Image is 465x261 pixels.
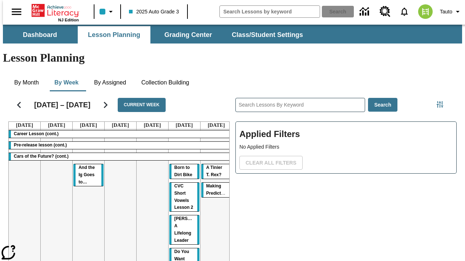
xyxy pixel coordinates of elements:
a: September 8, 2025 [15,122,35,129]
button: Open side menu [6,1,27,22]
h2: [DATE] – [DATE] [34,100,90,109]
button: Class/Student Settings [226,26,309,43]
button: Lesson Planning [78,26,150,43]
button: By Month [8,74,45,91]
span: Dianne Feinstein: A Lifelong Leader [174,216,213,243]
button: Collection Building [136,74,195,91]
button: Next [96,96,115,114]
div: Applied Filters [235,121,457,174]
span: Tauto [440,8,452,16]
input: search field [220,6,320,17]
span: A Tinier T. Rex? [206,165,222,177]
button: Filters Side menu [433,97,447,112]
div: Career Lesson (cont.) [9,130,232,138]
span: Making Predictions [206,183,230,196]
span: Pre-release lesson (cont.) [14,142,67,148]
button: Grading Center [152,26,225,43]
button: Current Week [118,98,166,112]
div: SubNavbar [3,26,310,43]
a: Resource Center, Will open in new tab [375,2,395,21]
span: 2025 Auto Grade 3 [129,8,179,16]
a: Data Center [355,2,375,22]
span: Born to Dirt Bike [174,165,192,177]
button: Class color is light blue. Change class color [97,5,118,18]
h2: Applied Filters [239,125,453,143]
span: Career Lesson (cont.) [14,131,58,136]
a: Home [32,3,79,18]
div: Born to Dirt Bike [169,164,199,179]
a: September 10, 2025 [78,122,98,129]
button: By Assigned [88,74,132,91]
div: SubNavbar [3,25,462,43]
div: Home [32,3,79,22]
button: Select a new avatar [414,2,437,21]
span: Cars of the Future? (cont.) [14,154,69,159]
h1: Lesson Planning [3,51,462,65]
button: Profile/Settings [437,5,465,18]
span: NJ Edition [58,18,79,22]
div: Making Predictions [201,183,231,197]
div: CVC Short Vowels Lesson 2 [169,183,199,212]
span: And the Ig Goes to… [78,165,95,185]
a: Notifications [395,2,414,21]
a: September 13, 2025 [174,122,194,129]
button: By Week [48,74,85,91]
a: September 12, 2025 [142,122,162,129]
span: CVC Short Vowels Lesson 2 [174,183,193,210]
button: Search [368,98,397,112]
img: avatar image [418,4,433,19]
div: And the Ig Goes to… [73,164,104,186]
div: Pre-release lesson (cont.) [9,142,232,149]
div: Cars of the Future? (cont.) [9,153,232,160]
a: September 9, 2025 [46,122,66,129]
a: September 11, 2025 [110,122,130,129]
a: September 14, 2025 [206,122,226,129]
button: Previous [10,96,28,114]
button: Dashboard [4,26,76,43]
div: Dianne Feinstein: A Lifelong Leader [169,215,199,244]
div: A Tinier T. Rex? [201,164,231,179]
input: Search Lessons By Keyword [236,98,365,112]
p: No Applied Filters [239,143,453,151]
